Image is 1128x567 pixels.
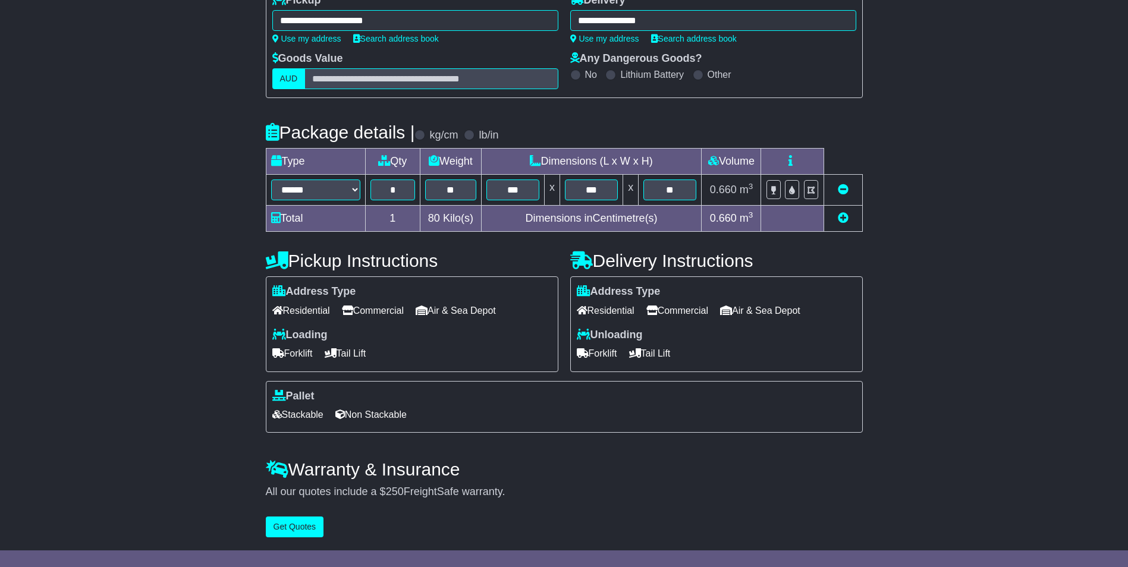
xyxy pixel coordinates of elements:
td: Dimensions in Centimetre(s) [481,206,702,232]
sup: 3 [749,182,753,191]
td: Volume [702,149,761,175]
label: Pallet [272,390,315,403]
td: Weight [420,149,482,175]
span: 250 [386,486,404,497]
label: Address Type [272,285,356,298]
a: Remove this item [838,184,849,196]
span: Residential [272,301,330,320]
td: x [544,175,560,206]
td: x [623,175,639,206]
td: Dimensions (L x W x H) [481,149,702,175]
td: Qty [365,149,420,175]
sup: 3 [749,210,753,219]
span: Residential [577,301,634,320]
span: Stackable [272,405,323,424]
h4: Pickup Instructions [266,251,558,270]
h4: Warranty & Insurance [266,459,863,479]
label: Address Type [577,285,661,298]
div: All our quotes include a $ FreightSafe warranty. [266,486,863,499]
span: 80 [428,212,440,224]
a: Search address book [353,34,439,43]
td: Type [266,149,365,175]
span: m [740,184,753,196]
span: Commercial [646,301,708,320]
a: Search address book [651,34,737,43]
span: Air & Sea Depot [720,301,800,320]
span: 0.660 [710,212,737,224]
a: Add new item [838,212,849,224]
span: Tail Lift [325,344,366,363]
span: 0.660 [710,184,737,196]
button: Get Quotes [266,516,324,537]
span: m [740,212,753,224]
span: Commercial [342,301,404,320]
label: Goods Value [272,52,343,65]
a: Use my address [272,34,341,43]
span: Forklift [577,344,617,363]
label: Other [708,69,731,80]
h4: Delivery Instructions [570,251,863,270]
label: No [585,69,597,80]
label: Unloading [577,329,643,342]
td: Kilo(s) [420,206,482,232]
label: Lithium Battery [620,69,684,80]
label: lb/in [479,129,498,142]
span: Air & Sea Depot [416,301,496,320]
label: kg/cm [429,129,458,142]
span: Tail Lift [629,344,671,363]
label: Any Dangerous Goods? [570,52,702,65]
span: Forklift [272,344,313,363]
h4: Package details | [266,122,415,142]
td: Total [266,206,365,232]
label: Loading [272,329,328,342]
label: AUD [272,68,306,89]
a: Use my address [570,34,639,43]
span: Non Stackable [335,405,407,424]
td: 1 [365,206,420,232]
